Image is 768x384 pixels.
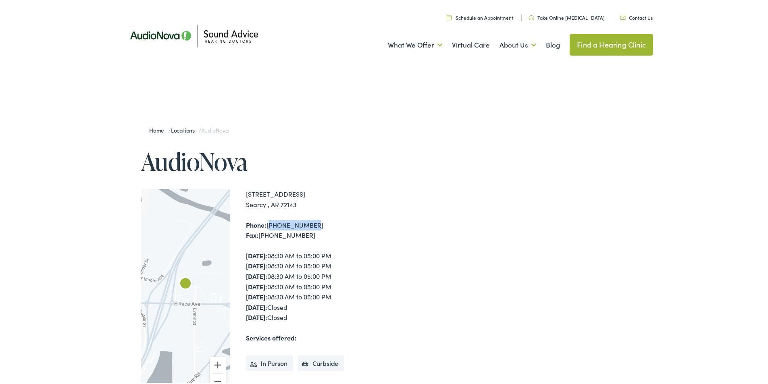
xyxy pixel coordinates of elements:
div: [STREET_ADDRESS] Searcy , AR 72143 [246,187,387,208]
li: In Person [246,354,293,370]
strong: Services offered: [246,332,297,340]
img: Headphone icon in a unique green color, suggesting audio-related services or features. [529,14,534,19]
span: AudioNova [201,125,229,133]
span: / / [149,125,229,133]
a: Blog [546,29,560,58]
div: [PHONE_NUMBER] [PHONE_NUMBER] [246,218,387,239]
a: Find a Hearing Clinic [570,32,653,54]
div: 08:30 AM to 05:00 PM 08:30 AM to 05:00 PM 08:30 AM to 05:00 PM 08:30 AM to 05:00 PM 08:30 AM to 0... [246,249,387,321]
a: About Us [500,29,536,58]
strong: Fax: [246,229,258,238]
img: Calendar icon in a unique green color, symbolizing scheduling or date-related features. [447,13,452,19]
a: Virtual Care [452,29,490,58]
strong: [DATE]: [246,249,267,258]
li: Curbside [298,354,344,370]
a: Take Online [MEDICAL_DATA] [529,12,605,19]
strong: [DATE]: [246,291,267,299]
a: Schedule an Appointment [447,12,513,19]
img: Icon representing mail communication in a unique green color, indicative of contact or communicat... [620,14,626,18]
a: Home [149,125,168,133]
a: What We Offer [388,29,442,58]
a: Contact Us [620,12,653,19]
strong: [DATE]: [246,270,267,279]
strong: [DATE]: [246,280,267,289]
div: AudioNova [176,273,195,293]
a: Locations [171,125,199,133]
strong: [DATE]: [246,259,267,268]
strong: Phone: [246,219,266,228]
button: Zoom in [210,355,226,372]
strong: [DATE]: [246,311,267,320]
h1: AudioNova [141,147,387,173]
strong: [DATE]: [246,301,267,310]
